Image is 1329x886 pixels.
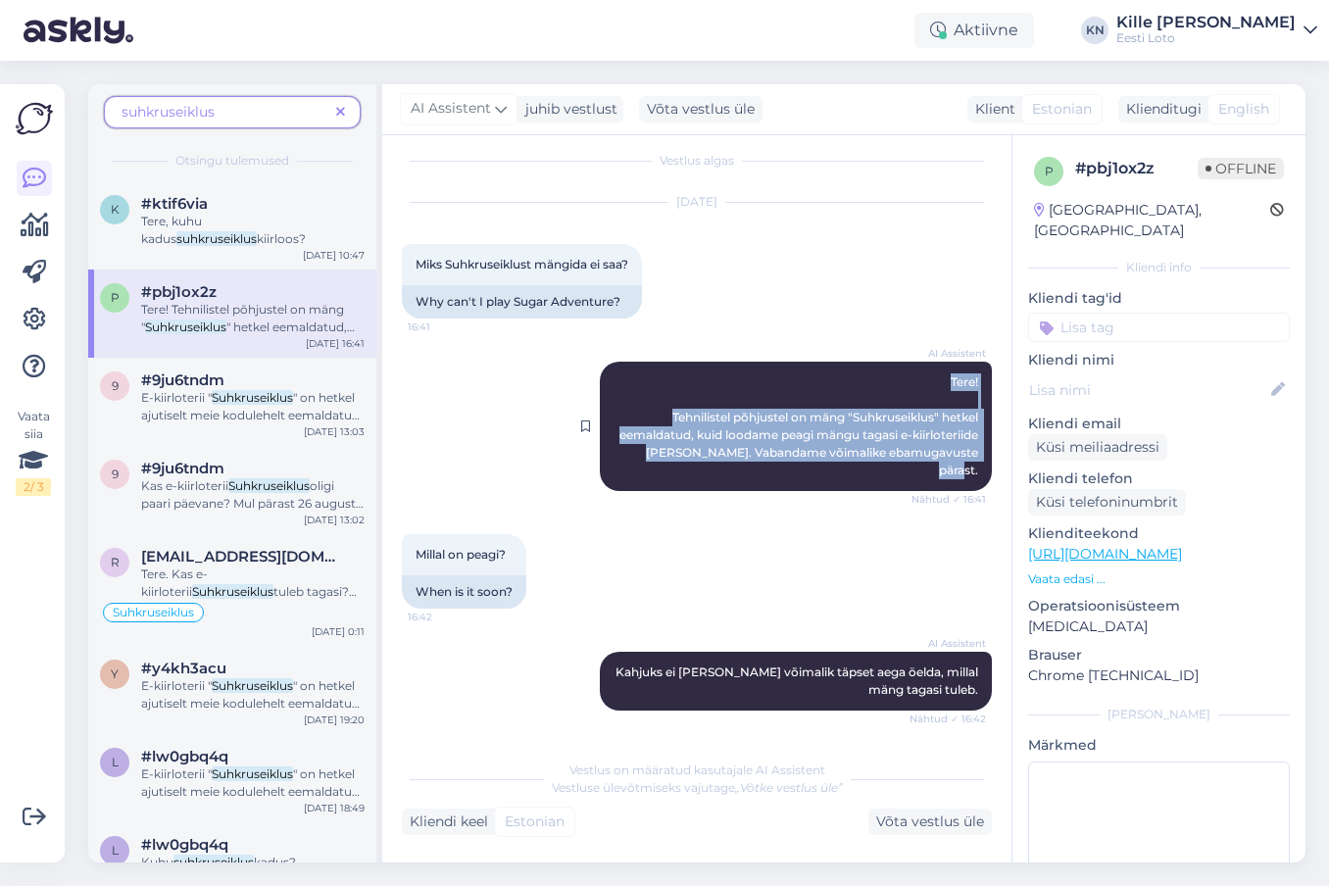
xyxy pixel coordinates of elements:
[402,152,992,170] div: Vestlus algas
[141,460,224,477] span: #9ju6tndm
[1028,288,1290,309] p: Kliendi tag'id
[911,492,986,507] span: Nähtud ✓ 16:41
[1029,379,1267,401] input: Lisa nimi
[16,408,51,496] div: Vaata siia
[408,610,481,624] span: 16:42
[141,478,364,528] span: oligi paari päevane? Mul pärast 26 augustit seda enam valikus ei näita.
[1028,489,1186,516] div: Küsi telefoninumbrit
[111,202,120,217] span: k
[303,248,365,263] div: [DATE] 10:47
[141,836,228,854] span: #lw0gbq4q
[141,678,212,693] span: E-kiirloterii "
[304,713,365,727] div: [DATE] 19:20
[912,636,986,651] span: AI Assistent
[16,100,53,137] img: Askly Logo
[1032,99,1092,120] span: Estonian
[173,855,254,869] mark: suhkruseiklus
[228,478,310,493] mark: Suhkruseiklus
[416,257,628,271] span: Miks Suhkruseiklust mängida ei saa?
[141,195,208,213] span: #ktif6via
[1028,414,1290,434] p: Kliendi email
[141,478,228,493] span: Kas e-kiirloterii
[212,390,293,405] mark: Suhkruseiklus
[1116,30,1296,46] div: Eesti Loto
[212,766,293,781] mark: Suhkruseiklus
[1045,164,1054,178] span: p
[141,548,345,566] span: remy.ratsep@gmail.com
[175,152,289,170] span: Otsingu tulemused
[141,748,228,765] span: #lw0gbq4q
[141,855,173,869] span: Kuhu
[257,231,306,246] span: kiirloos?
[1034,200,1270,241] div: [GEOGRAPHIC_DATA], [GEOGRAPHIC_DATA]
[141,660,226,677] span: #y4kh3acu
[1028,706,1290,723] div: [PERSON_NAME]
[402,812,488,832] div: Kliendi keel
[1116,15,1317,46] a: Kille [PERSON_NAME]Eesti Loto
[112,467,119,481] span: 9
[914,13,1034,48] div: Aktiivne
[312,624,365,639] div: [DATE] 0:11
[1081,17,1108,44] div: KN
[112,755,119,769] span: l
[1028,596,1290,616] p: Operatsioonisüsteem
[408,320,481,334] span: 16:41
[639,96,763,123] div: Võta vestlus üle
[517,99,617,120] div: juhib vestlust
[111,555,120,569] span: r
[1028,735,1290,756] p: Märkmed
[735,780,843,795] i: „Võtke vestlus üle”
[141,390,212,405] span: E-kiirloterii "
[1218,99,1269,120] span: English
[304,801,365,815] div: [DATE] 18:49
[113,607,194,618] span: Suhkruseiklus
[505,812,565,832] span: Estonian
[141,766,212,781] span: E-kiirloterii "
[1198,158,1284,179] span: Offline
[141,214,202,246] span: Tere, kuhu kadus
[615,664,981,697] span: Kahjuks ei [PERSON_NAME] võimalik täpset aega öelda, millal mäng tagasi tuleb.
[1075,157,1198,180] div: # pbj1ox2z
[304,424,365,439] div: [DATE] 13:03
[145,320,226,334] mark: Suhkruseiklus
[910,712,986,726] span: Nähtud ✓ 16:42
[1028,570,1290,588] p: Vaata edasi ...
[111,290,120,305] span: p
[868,809,992,835] div: Võta vestlus üle
[141,302,344,334] span: Tere! Tehnilistel põhjustel on mäng "
[122,103,215,121] span: suhkruseiklus
[1028,313,1290,342] input: Lisa tag
[402,193,992,211] div: [DATE]
[1116,15,1296,30] div: Kille [PERSON_NAME]
[967,99,1015,120] div: Klient
[141,320,364,405] span: " hetkel eemaldatud, kuid loodame peagi mängu tagasi e-kiirloteriide [PERSON_NAME]. Vabandame või...
[402,285,642,319] div: Why can't I play Sugar Adventure?
[1028,545,1182,563] a: [URL][DOMAIN_NAME]
[176,231,257,246] mark: suhkruseiklus
[552,780,843,795] span: Vestluse ülevõtmiseks vajutage
[402,575,526,609] div: When is it soon?
[212,678,293,693] mark: Suhkruseiklus
[569,763,825,777] span: Vestlus on määratud kasutajale AI Assistent
[411,98,491,120] span: AI Assistent
[304,513,365,527] div: [DATE] 13:02
[1028,665,1290,686] p: Chrome [TECHNICAL_ID]
[1028,259,1290,276] div: Kliendi info
[16,478,51,496] div: 2 / 3
[141,566,208,599] span: Tere. Kas e-kiirloterii
[141,371,224,389] span: #9ju6tndm
[111,666,119,681] span: y
[1118,99,1202,120] div: Klienditugi
[416,547,506,562] span: Millal on peagi?
[1028,645,1290,665] p: Brauser
[1028,523,1290,544] p: Klienditeekond
[1028,434,1167,461] div: Küsi meiliaadressi
[141,283,217,301] span: #pbj1ox2z
[1028,468,1290,489] p: Kliendi telefon
[1028,616,1290,637] p: [MEDICAL_DATA]
[306,336,365,351] div: [DATE] 16:41
[112,378,119,393] span: 9
[912,346,986,361] span: AI Assistent
[1028,350,1290,370] p: Kliendi nimi
[192,584,273,599] mark: Suhkruseiklus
